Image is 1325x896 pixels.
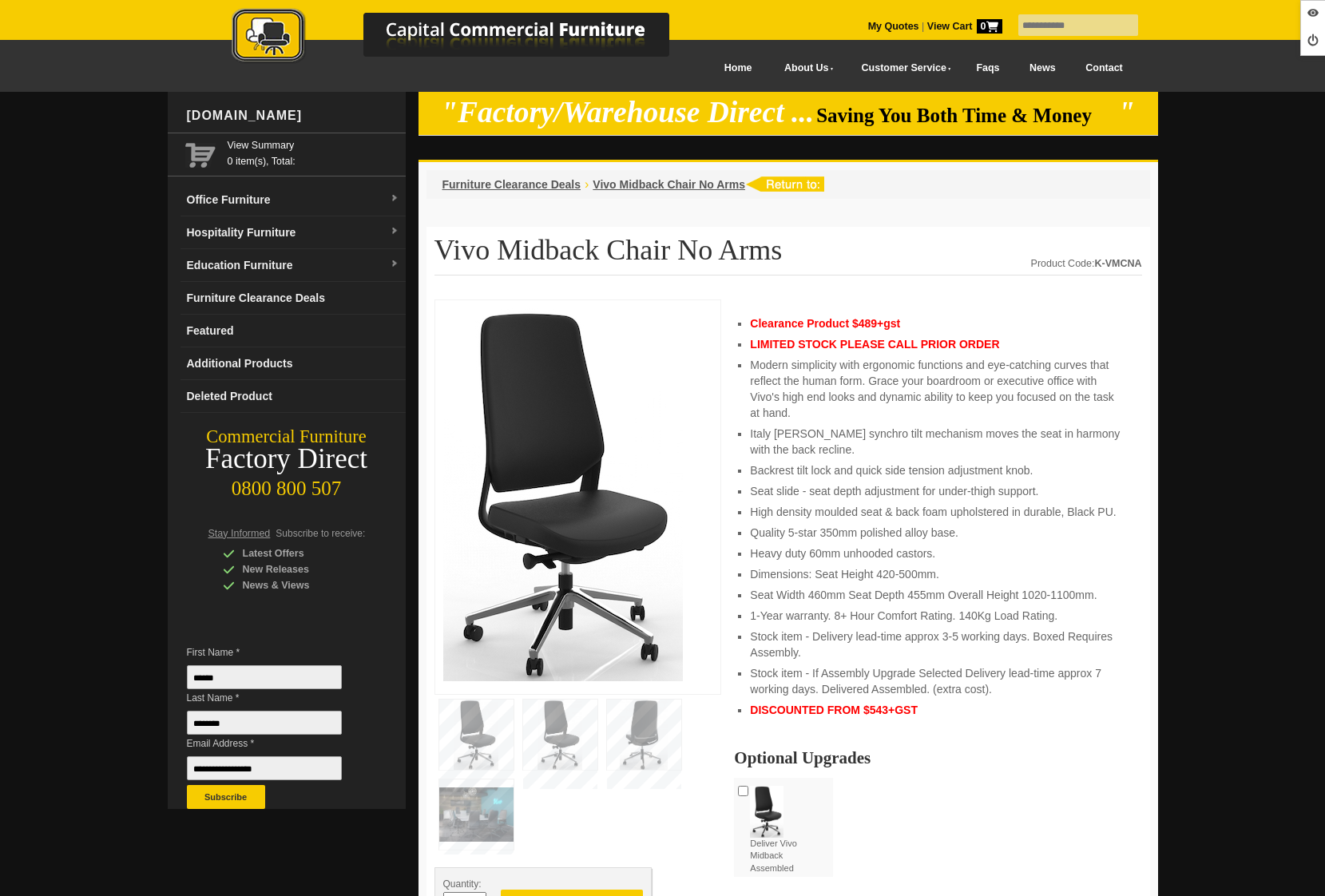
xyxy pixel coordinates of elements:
[276,528,365,539] span: Subscribe to receive:
[181,216,406,249] a: Hospitality Furnituredropdown
[181,380,406,413] a: Deleted Product
[750,462,1125,478] li: Backrest tilt lock and quick side tension adjustment knob.
[208,528,271,539] span: Stay Informed
[585,176,589,192] li: ›
[750,338,999,351] span: LIMITED STOCK PLEASE CALL PRIOR ORDER
[168,470,406,500] div: 0800 800 507
[1118,96,1135,129] em: "
[168,448,406,470] div: Factory Direct
[181,249,406,282] a: Education Furnituredropdown
[962,50,1015,86] a: Faqs
[750,504,1125,520] li: High density moulded seat & back foam upholstered in durable, Black PU.
[868,21,919,32] a: My Quotes
[223,577,375,593] div: News & Views
[443,878,482,890] span: Quantity:
[188,8,747,71] a: Capital Commercial Furniture Logo
[593,178,745,191] a: Vivo Midback Chair No Arms
[977,19,1002,34] span: 0
[1031,256,1142,272] div: Product Code:
[390,194,399,204] img: dropdown
[228,137,399,167] span: 0 item(s), Total:
[187,644,366,660] span: First Name *
[750,608,1125,624] li: 1-Year warranty. 8+ Hour Comfort Rating. 140Kg Load Rating.
[750,426,1125,458] li: Italy [PERSON_NAME] synchro tilt mechanism moves the seat in harmony with the back recline.
[390,260,399,269] img: dropdown
[750,566,1125,582] li: Dimensions: Seat Height 420-500mm.
[181,184,406,216] a: Office Furnituredropdown
[750,317,900,330] span: Clearance Product $489+gst
[181,315,406,347] a: Featured
[228,137,399,153] a: View Summary
[187,690,366,706] span: Last Name *
[187,756,342,780] input: Email Address *
[187,735,366,751] span: Email Address *
[434,235,1142,276] h1: Vivo Midback Chair No Arms
[750,587,1125,603] li: Seat Width 460mm Seat Depth 455mm Overall Height 1020-1100mm.
[843,50,961,86] a: Customer Service
[168,426,406,448] div: Commercial Furniture
[745,176,824,192] img: return to
[187,665,342,689] input: First Name *
[750,545,1125,561] li: Heavy duty 60mm unhooded castors.
[927,21,1002,32] strong: View Cart
[441,96,814,129] em: "Factory/Warehouse Direct ...
[181,347,406,380] a: Additional Products
[1094,258,1141,269] strong: K-VMCNA
[1070,50,1137,86] a: Contact
[390,227,399,236] img: dropdown
[750,786,827,874] label: Deliver Vivo Midback Assembled
[750,704,918,716] span: DISCOUNTED FROM $543+GST
[750,786,783,838] img: Deliver Vivo Midback Assembled
[223,561,375,577] div: New Releases
[750,483,1125,499] li: Seat slide - seat depth adjustment for under-thigh support.
[181,92,406,140] div: [DOMAIN_NAME]
[443,308,683,681] img: Vivo Midback Chair No Arms
[750,357,1125,421] li: Modern simplicity with ergonomic functions and eye-catching curves that reflect the human form. G...
[188,8,747,66] img: Capital Commercial Furniture Logo
[767,50,843,86] a: About Us
[750,628,1125,660] li: Stock item - Delivery lead-time approx 3-5 working days. Boxed Requires Assembly.
[223,545,375,561] div: Latest Offers
[181,282,406,315] a: Furniture Clearance Deals
[750,525,1125,541] li: Quality 5-star 350mm polished alloy base.
[816,105,1116,126] span: Saving You Both Time & Money
[924,21,1002,32] a: View Cart0
[187,785,265,809] button: Subscribe
[734,750,1141,766] h2: Optional Upgrades
[187,711,342,735] input: Last Name *
[1014,50,1070,86] a: News
[442,178,581,191] a: Furniture Clearance Deals
[750,665,1125,697] li: Stock item - If Assembly Upgrade Selected Delivery lead-time approx 7 working days. Delivered Ass...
